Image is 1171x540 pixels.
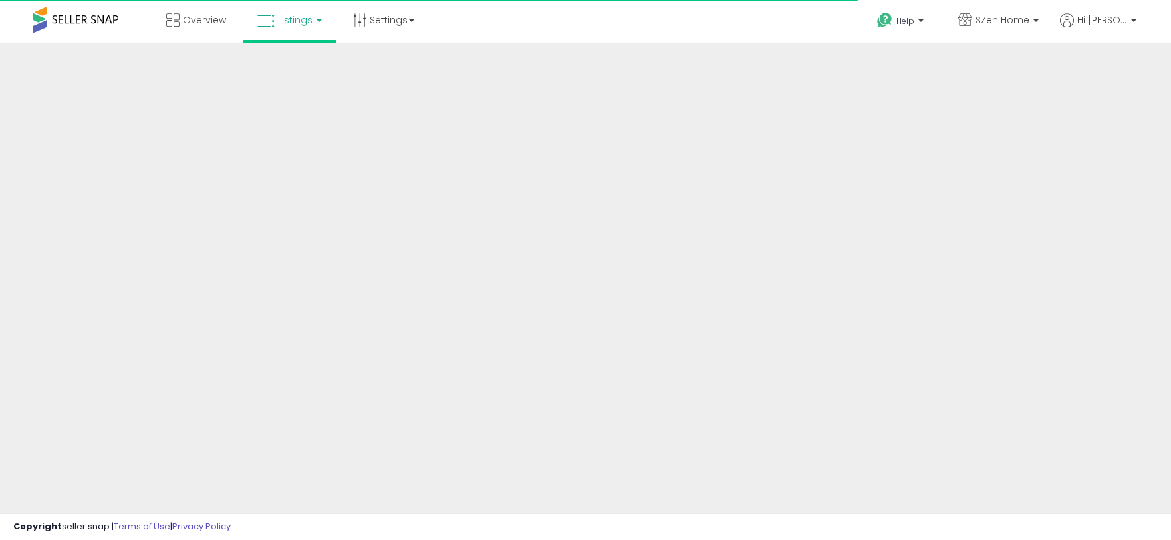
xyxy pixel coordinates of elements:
span: SZen Home [976,13,1029,27]
a: Hi [PERSON_NAME] [1060,13,1136,43]
span: Help [896,15,914,27]
a: Terms of Use [114,520,170,533]
div: seller snap | | [13,521,231,533]
a: Privacy Policy [172,520,231,533]
strong: Copyright [13,520,62,533]
a: Help [866,2,937,43]
span: Hi [PERSON_NAME] [1077,13,1127,27]
span: Listings [278,13,313,27]
span: Overview [183,13,226,27]
i: Get Help [876,12,893,29]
